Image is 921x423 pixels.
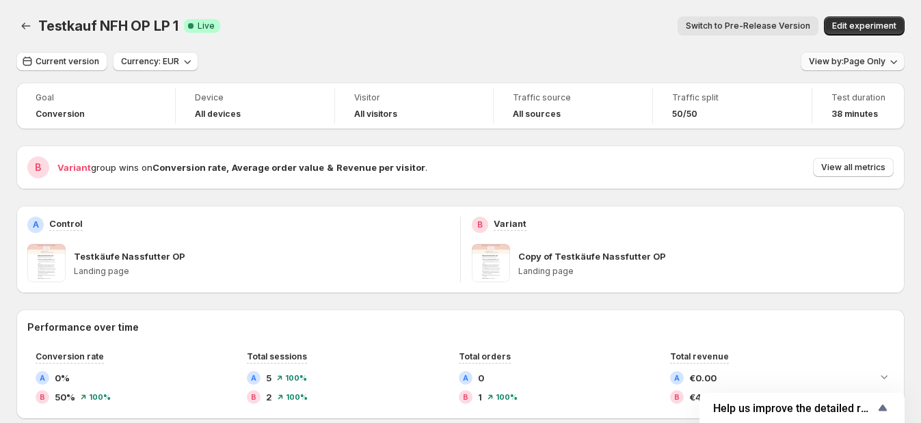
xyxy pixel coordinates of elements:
span: group wins on . [57,162,427,173]
span: Goal [36,92,156,103]
h4: All devices [195,109,241,120]
button: Edit experiment [824,16,905,36]
span: 100 % [89,393,111,401]
h2: A [674,374,680,382]
p: Landing page [74,266,449,277]
button: Show survey - Help us improve the detailed report for A/B campaigns [713,400,891,416]
span: 0% [55,371,70,385]
strong: Revenue per visitor [336,162,425,173]
span: Test duration [831,92,885,103]
span: 50/50 [672,109,697,120]
span: Total orders [459,351,511,361]
span: 2 [266,390,272,404]
a: Traffic sourceAll sources [513,91,633,121]
h2: A [33,219,39,230]
span: 0 [478,371,484,385]
a: GoalConversion [36,91,156,121]
span: Help us improve the detailed report for A/B campaigns [713,402,875,415]
span: 100 % [286,393,308,401]
span: Traffic split [672,92,792,103]
a: DeviceAll devices [195,91,315,121]
span: View all metrics [821,162,885,173]
h2: B [674,393,680,401]
span: Conversion [36,109,85,120]
strong: , [226,162,229,173]
h2: Performance over time [27,320,894,334]
span: View by: Page Only [809,56,885,67]
span: 1 [478,390,482,404]
button: View all metrics [813,158,894,177]
span: Device [195,92,315,103]
h2: B [35,161,42,174]
h4: All sources [513,109,561,120]
span: Current version [36,56,99,67]
span: Currency: EUR [121,56,179,67]
p: Control [49,217,83,230]
span: Traffic source [513,92,633,103]
span: Total sessions [247,351,307,361]
span: Live [198,21,215,31]
span: 38 minutes [831,109,878,120]
p: Copy of Testkäufe Nassfutter OP [518,249,666,263]
span: Visitor [354,92,475,103]
span: 5 [266,371,271,385]
p: Variant [494,217,526,230]
h2: B [251,393,256,401]
p: Landing page [518,266,894,277]
button: Currency: EUR [113,52,198,71]
h2: B [477,219,483,230]
button: Expand chart [875,367,894,386]
span: Edit experiment [832,21,896,31]
h4: All visitors [354,109,397,120]
h2: B [463,393,468,401]
span: 100 % [285,374,307,382]
span: 100 % [496,393,518,401]
h2: B [40,393,45,401]
button: Back [16,16,36,36]
button: Switch to Pre-Release Version [678,16,818,36]
p: Testkäufe Nassfutter OP [74,249,185,263]
span: Testkauf NFH OP LP 1 [38,18,178,34]
img: Copy of Testkäufe Nassfutter OP [472,244,510,282]
span: €0.00 [689,371,717,385]
strong: & [327,162,334,173]
strong: Conversion rate [152,162,226,173]
img: Testkäufe Nassfutter OP [27,244,66,282]
span: 50% [55,390,75,404]
button: Current version [16,52,107,71]
span: Conversion rate [36,351,104,361]
a: Test duration38 minutes [831,91,885,121]
span: €49.90 [689,390,723,404]
strong: Average order value [232,162,324,173]
span: Switch to Pre-Release Version [686,21,810,31]
span: Variant [57,162,91,173]
h2: A [463,374,468,382]
button: View by:Page Only [801,52,905,71]
a: Traffic split50/50 [672,91,792,121]
span: Total revenue [670,351,729,361]
h2: A [251,374,256,382]
h2: A [40,374,45,382]
a: VisitorAll visitors [354,91,475,121]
